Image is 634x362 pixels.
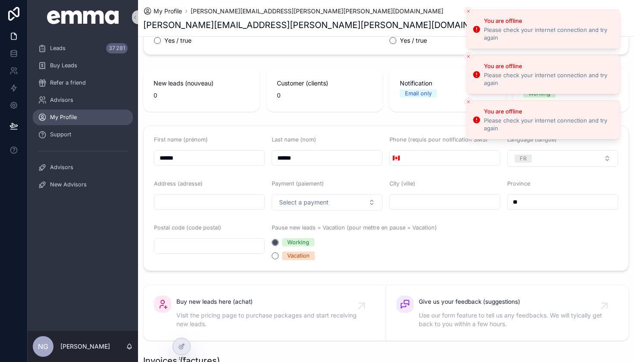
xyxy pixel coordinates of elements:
div: Please check your internet connection and try again [484,71,613,87]
a: Advisors [33,92,133,108]
a: Support [33,127,133,142]
p: [PERSON_NAME] [60,342,110,351]
a: New Advisors [33,177,133,192]
span: My Profile [154,7,182,16]
span: Payment (paiement) [272,180,324,187]
a: Advisors [33,160,133,175]
span: 0 [154,89,249,101]
img: App logo [47,10,119,24]
span: Notification [400,79,496,88]
button: Select Button [390,150,402,166]
h1: [PERSON_NAME][EMAIL_ADDRESS][PERSON_NAME][PERSON_NAME][DOMAIN_NAME] [143,19,502,31]
span: Province [507,180,530,187]
div: Please check your internet connection and try again [484,26,613,41]
span: Address (adresse) [154,180,203,187]
span: My Profile [50,114,77,121]
a: My Profile [33,110,133,125]
span: Refer a friend [50,79,86,86]
button: Select Button [507,150,618,167]
div: 37 281 [106,43,128,54]
a: Leads37 281 [33,41,133,56]
label: Yes / true [400,38,427,44]
button: Close toast [464,52,473,61]
span: New Advisors [50,181,87,188]
span: Last name (nom) [272,136,316,143]
span: 🇨🇦 [392,154,400,162]
a: My Profile [143,7,182,16]
iframe: Spotlight [1,41,16,57]
div: FR [520,154,527,163]
a: Buy Leads [33,58,133,73]
div: You are offline [484,17,613,25]
span: City (ville) [389,180,415,187]
div: scrollable content [28,35,138,204]
span: Pause new leads = Vacation (pour mettre en pause = Vacation) [272,224,437,231]
a: Buy new leads here (achat)Visit the pricing page to purchase packages and start receiving new leads. [144,285,386,340]
span: Use our form feature to tell us any feedbacks. We will tyically get back to you within a few hours. [419,311,604,328]
span: Buy new leads here (achat) [176,296,361,308]
button: Close toast [464,98,473,106]
div: Email only [405,89,432,98]
span: New leads (nouveau) [154,79,249,88]
span: First name (prénom) [154,136,208,143]
span: Postal code (code postal) [154,224,221,231]
a: Refer a friend [33,75,133,91]
div: Working [287,238,309,246]
span: Visit the pricing page to purchase packages and start receiving new leads. [176,311,361,328]
div: You are offline [484,62,613,71]
span: 0 [277,89,373,101]
a: [PERSON_NAME][EMAIL_ADDRESS][PERSON_NAME][PERSON_NAME][DOMAIN_NAME] [191,7,443,16]
span: Leads [50,45,66,52]
span: Support [50,131,71,138]
label: Yes / true [164,38,191,44]
div: You are offline [484,107,613,116]
span: Advisors [50,164,73,171]
button: Select Button [272,194,383,211]
div: Vacation [287,252,310,260]
span: Buy Leads [50,62,77,69]
span: Phone (requis pour notification SMS) [389,136,488,143]
span: NG [38,341,48,352]
span: Select a payment [279,198,329,207]
span: Customer (clients) [277,79,373,88]
button: Close toast [464,7,473,16]
div: Please check your internet connection and try again [484,116,613,132]
a: Give us your feedback (suggestions)Use our form feature to tell us any feedbacks. We will tyicall... [386,285,628,340]
span: Language (langue) [507,136,557,143]
span: Give us your feedback (suggestions) [419,296,604,308]
span: Advisors [50,97,73,104]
